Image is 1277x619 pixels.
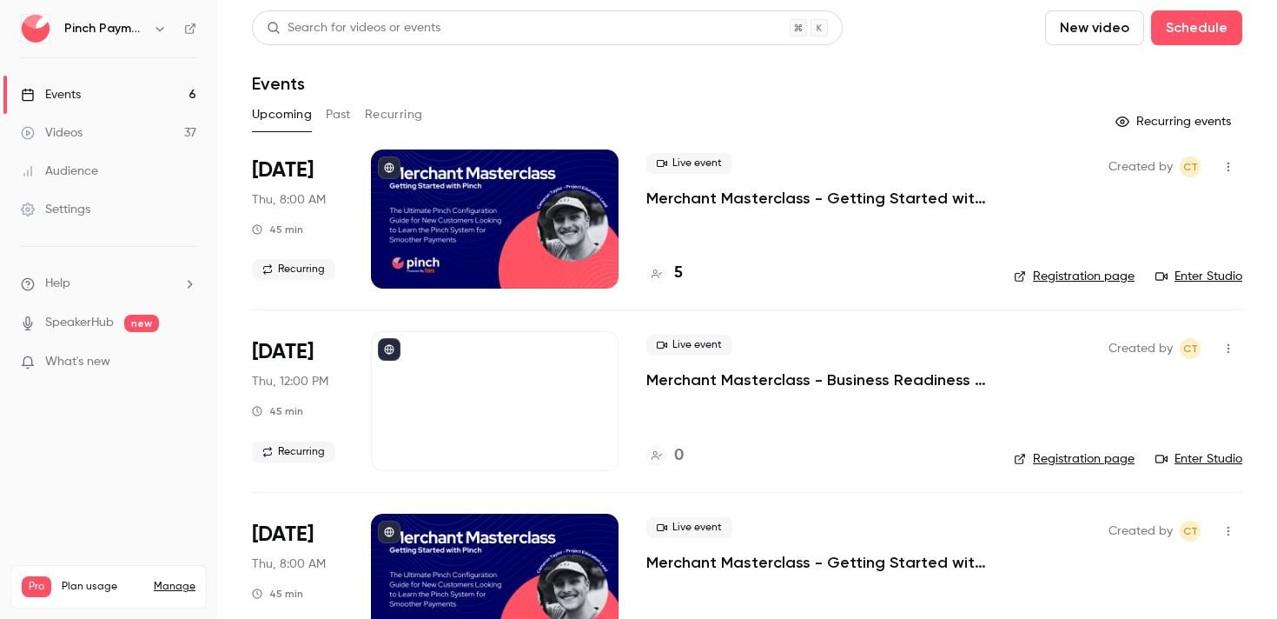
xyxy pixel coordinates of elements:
[326,101,351,129] button: Past
[21,86,81,103] div: Events
[252,101,312,129] button: Upcoming
[252,556,326,573] span: Thu, 8:00 AM
[252,404,303,418] div: 45 min
[1014,450,1135,468] a: Registration page
[22,15,50,43] img: Pinch Payments
[365,101,423,129] button: Recurring
[21,201,90,218] div: Settings
[252,373,328,390] span: Thu, 12:00 PM
[21,163,98,180] div: Audience
[64,20,146,37] h6: Pinch Payments
[1108,521,1173,542] span: Created by
[175,355,196,370] iframe: Noticeable Trigger
[252,259,335,280] span: Recurring
[1155,450,1242,468] a: Enter Studio
[21,124,83,142] div: Videos
[1180,521,1201,542] span: Cameron Taylor
[45,275,70,293] span: Help
[646,517,732,538] span: Live event
[252,156,314,184] span: [DATE]
[646,188,986,209] a: Merchant Masterclass - Getting Started with Pinch
[646,153,732,174] span: Live event
[1045,10,1144,45] button: New video
[124,315,159,332] span: new
[1183,156,1198,177] span: CT
[21,275,196,293] li: help-dropdown-opener
[646,369,986,390] a: Merchant Masterclass - Business Readiness Edition
[267,19,440,37] div: Search for videos or events
[154,580,195,594] a: Manage
[646,335,732,356] span: Live event
[646,444,684,468] a: 0
[1180,338,1201,359] span: Cameron Taylor
[252,191,326,209] span: Thu, 8:00 AM
[1014,268,1135,285] a: Registration page
[1108,156,1173,177] span: Created by
[252,338,314,366] span: [DATE]
[1180,156,1201,177] span: Cameron Taylor
[252,587,303,601] div: 45 min
[646,262,683,285] a: 5
[1108,108,1242,136] button: Recurring events
[252,223,303,236] div: 45 min
[674,444,684,468] h4: 0
[1183,338,1198,359] span: CT
[1183,521,1198,542] span: CT
[252,521,314,549] span: [DATE]
[22,576,51,597] span: Pro
[252,331,343,470] div: Sep 4 Thu, 12:00 PM (Australia/Brisbane)
[252,150,343,289] div: Aug 21 Thu, 8:00 AM (Australia/Brisbane)
[646,552,986,573] a: Merchant Masterclass - Getting Started with Pinch
[252,442,335,463] span: Recurring
[1108,338,1173,359] span: Created by
[62,580,143,594] span: Plan usage
[45,314,114,332] a: SpeakerHub
[1151,10,1242,45] button: Schedule
[252,73,305,94] h1: Events
[45,353,110,371] span: What's new
[674,262,683,285] h4: 5
[1155,268,1242,285] a: Enter Studio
